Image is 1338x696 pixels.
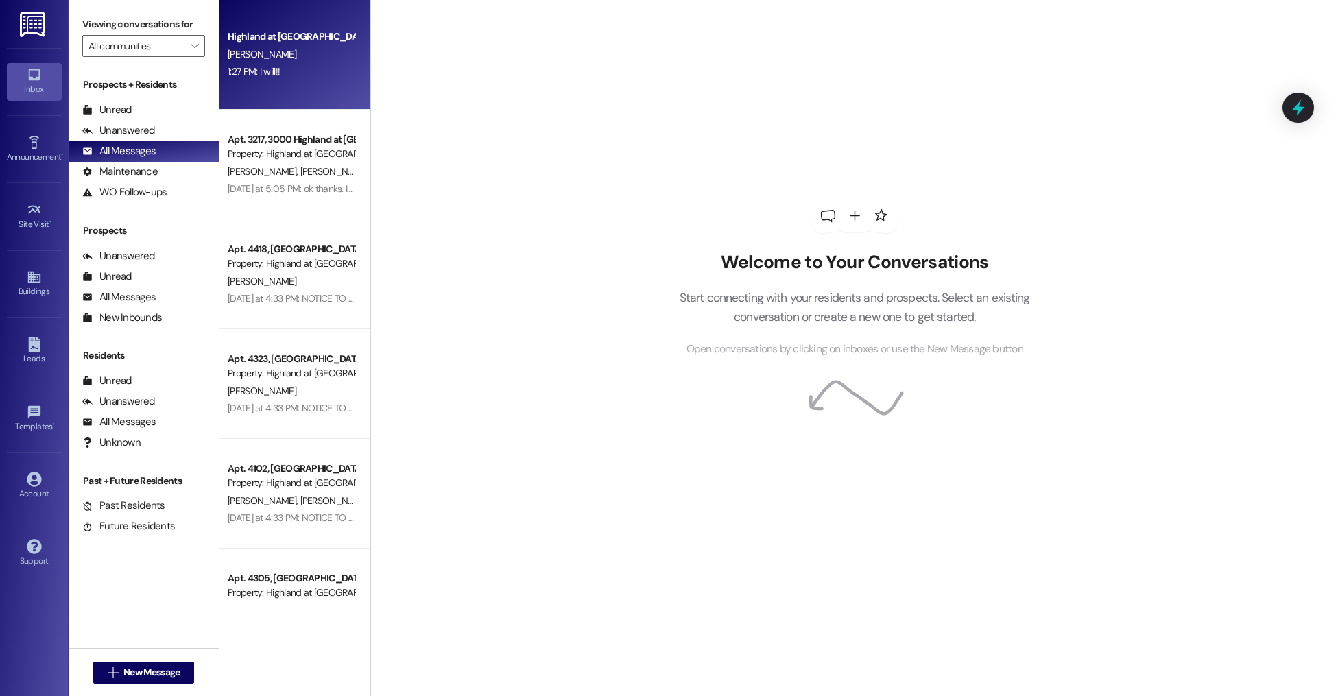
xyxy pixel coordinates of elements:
div: Property: Highland at [GEOGRAPHIC_DATA] [228,586,355,600]
div: Apt. 3217, 3000 Highland at [GEOGRAPHIC_DATA] [228,132,355,147]
a: Support [7,535,62,572]
div: Apt. 4102, [GEOGRAPHIC_DATA] at [GEOGRAPHIC_DATA] [228,461,355,476]
label: Viewing conversations for [82,14,205,35]
a: Leads [7,333,62,370]
div: Apt. 4418, [GEOGRAPHIC_DATA] at [GEOGRAPHIC_DATA] [228,242,355,256]
a: Buildings [7,265,62,302]
div: Maintenance [82,165,158,179]
div: Property: Highland at [GEOGRAPHIC_DATA] [228,366,355,381]
div: New Inbounds [82,311,162,325]
div: Unread [82,374,132,388]
input: All communities [88,35,183,57]
div: Prospects + Residents [69,77,219,92]
div: All Messages [82,415,156,429]
div: Highland at [GEOGRAPHIC_DATA] [228,29,355,44]
a: Site Visit • [7,198,62,235]
i:  [108,667,118,678]
div: Apt. 4305, [GEOGRAPHIC_DATA] at [GEOGRAPHIC_DATA] [228,571,355,586]
p: Start connecting with your residents and prospects. Select an existing conversation or create a n... [658,288,1051,327]
div: All Messages [82,144,156,158]
div: Unanswered [82,123,155,138]
span: [PERSON_NAME] [228,165,300,178]
div: Unknown [82,435,141,450]
div: Property: Highland at [GEOGRAPHIC_DATA] [228,147,355,161]
div: [DATE] at 5:05 PM: ok thanks. Its in our office. [228,182,405,195]
span: Open conversations by clicking on inboxes or use the New Message button [686,341,1023,358]
div: Apt. 4323, [GEOGRAPHIC_DATA] at [GEOGRAPHIC_DATA] [228,352,355,366]
div: All Messages [82,290,156,304]
a: Inbox [7,63,62,100]
div: Prospects [69,224,219,238]
span: • [61,150,63,160]
span: [PERSON_NAME] [228,494,300,507]
div: Unread [82,269,132,284]
div: 1:27 PM: I will!! [228,65,280,77]
img: ResiDesk Logo [20,12,48,37]
h2: Welcome to Your Conversations [658,252,1051,274]
i:  [191,40,198,51]
span: [PERSON_NAME] [300,494,369,507]
a: Templates • [7,400,62,437]
button: New Message [93,662,195,684]
div: Property: Highland at [GEOGRAPHIC_DATA] [228,476,355,490]
span: [PERSON_NAME] [228,275,296,287]
span: [PERSON_NAME] [228,385,296,397]
span: [PERSON_NAME] [300,165,369,178]
a: Account [7,468,62,505]
div: Residents [69,348,219,363]
div: WO Follow-ups [82,185,167,200]
div: Property: Highland at [GEOGRAPHIC_DATA] [228,256,355,271]
div: Unanswered [82,249,155,263]
span: [PERSON_NAME] [228,48,296,60]
span: New Message [123,665,180,680]
div: Future Residents [82,519,175,533]
div: Past + Future Residents [69,474,219,488]
div: Unread [82,103,132,117]
span: • [49,217,51,227]
div: Unanswered [82,394,155,409]
div: Past Residents [82,499,165,513]
span: • [53,420,55,429]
